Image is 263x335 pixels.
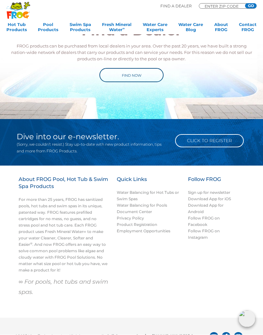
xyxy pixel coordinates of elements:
[204,5,242,8] input: Zip Code Form
[188,176,239,190] h3: Follow FROG
[19,176,108,197] h3: About FROG Pool, Hot Tub & Swim Spa Products
[117,229,170,234] a: Employment Opportunities
[188,229,220,240] a: Follow FROG on Instagram
[117,176,183,190] h3: Quick Links
[143,22,167,35] a: Water CareExperts
[175,134,244,148] a: Click to Register
[70,22,91,35] a: Swim SpaProducts
[117,222,157,227] a: Product Registration
[117,210,152,214] a: Document Center
[117,203,167,208] a: Water Balancing for Pools
[38,22,58,35] a: PoolProducts
[102,22,131,35] a: Fresh MineralWater∞
[19,279,108,296] em: ∞ For pools, hot tubs and swim spas.
[10,23,253,38] h2: Find a Dealer
[19,197,108,274] p: For more than 25 years, FROG has sanitized pools, hot tubs and swim spas in its unique, patented ...
[214,22,228,35] a: AboutFROG
[188,190,230,195] a: Sign up for newsletter
[188,216,220,227] a: Follow FROG on Facebook
[239,22,257,35] a: ContactFROG
[10,43,253,62] p: FROG products can be purchased from local dealers in your area. Over the past 20 years, we have b...
[188,197,231,202] a: Download App for iOS
[178,22,203,35] a: Water CareBlog
[239,311,255,327] img: openIcon
[123,27,125,30] sup: ∞
[117,216,144,221] a: Privacy Policy
[99,68,164,82] a: Find Now
[160,4,192,9] p: Find A Dealer
[17,141,168,155] p: (Sorry, we couldn’t resist.) Stay up-to-date with new product information, tips and more from FRO...
[17,133,168,141] h2: Dive into our e-newsletter.
[245,4,257,9] input: GO
[188,203,224,214] a: Download App for Android
[117,190,179,202] a: Water Balancing for Hot Tubs or Swim Spas
[6,22,27,35] a: Hot TubProducts
[30,242,32,245] sup: ®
